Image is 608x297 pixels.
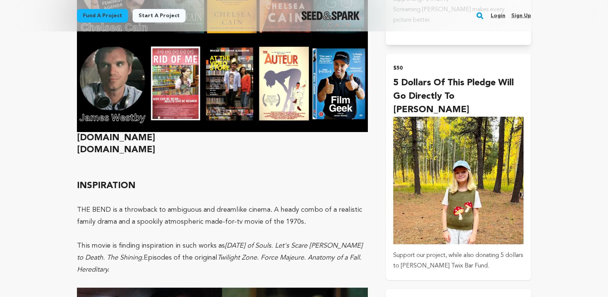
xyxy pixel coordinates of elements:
a: [DOMAIN_NAME] [77,146,155,154]
img: incentive [393,117,524,245]
strong: INSPIRATION [77,181,136,190]
img: 1753310812-Screenshot%202025-07-23%20at%203.45.51%E2%80%AFPM.png [77,40,368,132]
h4: 5 dollars of this pledge will go directly to [PERSON_NAME] [393,76,524,117]
em: Twilight Zone. Force Majeure. Anatomy of a Fall. Hereditary. [77,254,362,273]
a: Seed&Spark Homepage [301,11,360,20]
button: $50 5 dollars of this pledge will go directly to [PERSON_NAME] incentive Support our project, whi... [386,54,531,281]
img: Seed&Spark Logo Dark Mode [301,11,360,20]
p: This movie is finding inspiration in such works as Episodes of the original [77,240,368,276]
a: Fund a project [77,9,128,22]
p: Support our project, while also donating 5 dollars to [PERSON_NAME] Twix Bar Fund. [393,250,524,271]
a: [DOMAIN_NAME] [77,134,155,143]
em: [DATE] of Souls. Let's Scare [PERSON_NAME] to Death. The Shining. [77,242,363,261]
a: Sign up [511,10,531,22]
a: Login [491,10,505,22]
h2: $50 [393,63,524,73]
p: THE BEND is a throwback to ambiguous and dreamlike cinema. A heady combo of a realistic family dr... [77,204,368,228]
a: Start a project [133,9,186,22]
